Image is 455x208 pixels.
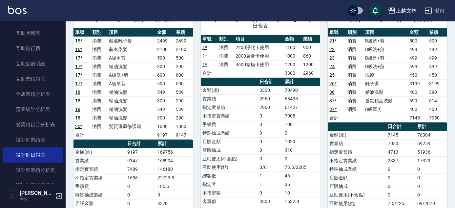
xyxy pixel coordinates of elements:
td: 消費 [217,43,234,52]
td: 500 [155,79,174,88]
table: a dense table [73,28,193,140]
td: 實業績 [201,94,258,103]
div: 上越文林 [396,7,417,15]
td: 不指定客 [201,189,258,197]
td: 0 [416,173,447,182]
th: 日合計 [258,78,283,86]
td: 22723.5 [156,173,193,182]
td: 消費 [91,79,108,88]
th: 單號 [201,35,217,43]
td: 168904 [156,156,193,165]
td: B級單剪 [363,105,408,114]
td: 香氛精油洗髮 [363,96,408,105]
table: a dense table [328,28,447,122]
th: 業績 [427,28,447,37]
td: 499 [408,54,427,62]
td: 860 [301,52,320,60]
td: 1 [258,171,283,180]
td: 1100 [283,43,301,52]
td: 1000 [155,122,174,131]
td: 4713 [386,148,416,156]
td: 0 [126,199,156,208]
td: 36 [283,180,320,189]
a: 設計師日報表 [3,147,63,163]
th: 類別 [91,28,108,37]
td: 店販抽成 [328,182,386,191]
a: 36 [329,90,335,95]
td: 合計 [201,69,217,77]
td: 特殊抽成業績 [73,191,126,199]
td: 499 [427,62,447,71]
td: 實業績 [73,156,126,165]
td: 300 [155,62,174,71]
td: 2100 [155,45,174,54]
a: 18 [75,107,80,112]
td: 洗髮 [363,71,408,79]
th: 金額 [155,28,174,37]
td: 1658 [126,173,156,182]
td: 金額(虛) [328,131,386,139]
a: 互助排行榜 [3,41,63,56]
td: 70004 [416,131,447,139]
td: 900 [301,43,320,52]
td: 0 [258,154,283,163]
td: 310 [283,146,320,154]
td: 2337 [386,156,416,165]
a: 23 [329,55,335,61]
td: 髮質還原修護霜 [107,122,155,131]
td: 100 [283,120,320,129]
td: 不指定實業績 [201,112,258,120]
td: 10 [283,189,320,197]
td: 1020 [283,137,320,146]
p: 主管 [20,196,53,202]
td: 2499 [174,37,193,45]
td: 3199 [427,79,447,88]
td: 7050 [427,114,447,122]
td: 指定實業績 [328,148,386,156]
td: 539 [174,88,193,96]
th: 業績 [174,28,193,37]
td: 消費 [91,105,108,114]
td: 549 [155,88,174,96]
td: 185.5 [156,182,193,191]
td: 消費 [91,88,108,96]
td: 0 [416,182,447,191]
td: 4370 [156,199,193,208]
th: 累計 [156,140,193,148]
td: 消費 [346,105,363,114]
td: 400 [427,105,447,114]
td: 特殊抽成業績 [328,165,386,173]
td: 消費 [91,45,108,54]
a: 25 [329,72,335,78]
td: 499 [408,62,427,71]
a: 設計師業績分析表 [3,163,63,178]
td: 290 [174,114,193,122]
td: B級洗+剪 [363,62,408,71]
td: 70490 [283,86,320,94]
td: 消費 [91,37,108,45]
th: 項目 [107,28,155,37]
td: 互助使用(點) [201,163,258,171]
th: 項目 [234,35,283,43]
h5: [PERSON_NAME] [20,190,53,196]
a: 營業統計分析表 [3,102,63,117]
td: 169756 [156,148,193,156]
td: 2960 [258,103,283,112]
td: 2499 [155,37,174,45]
a: 設計師業績月報表 [3,178,63,193]
td: 總客數 [201,171,258,180]
td: 消費 [346,79,363,88]
td: 0 [156,191,193,199]
td: 549 [155,105,174,114]
td: 3300 [283,69,301,77]
td: 699 [408,96,427,105]
img: Person [5,190,18,203]
th: 金額 [408,28,427,37]
img: Logo [8,6,27,14]
td: 400 [408,88,427,96]
td: B級洗+剪 [363,54,408,62]
td: 消費 [346,88,363,96]
td: 合計 [73,131,91,139]
td: 1532.4 [283,197,320,206]
td: 0 [386,191,416,199]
